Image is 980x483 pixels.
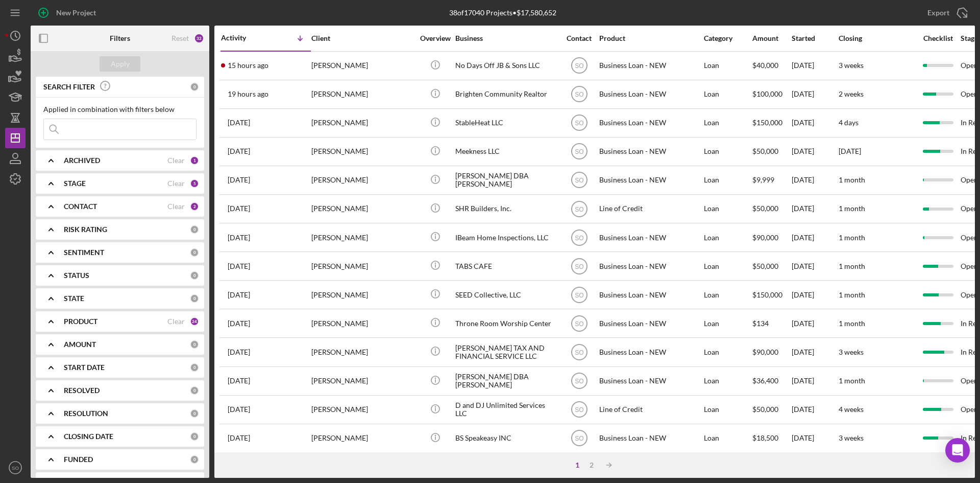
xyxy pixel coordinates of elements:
div: Loan [704,367,751,395]
text: SO [575,406,583,413]
div: 2 [584,461,599,469]
div: 1 [570,461,584,469]
time: 2025-08-07 18:39 [228,262,250,270]
div: Applied in combination with filters below [43,105,197,113]
text: SO [575,91,583,98]
text: SO [575,435,583,442]
div: Loan [704,138,751,165]
time: 2025-08-08 13:49 [228,176,250,184]
time: 4 days [839,118,859,127]
div: 0 [190,271,199,280]
time: 1 month [839,233,865,242]
time: 2025-08-03 22:43 [228,405,250,413]
div: Business Loan - NEW [599,367,701,395]
div: Apply [111,56,130,72]
button: New Project [31,3,106,23]
div: Throne Room Worship Center [455,310,557,337]
div: Brighten Community Realtor [455,81,557,108]
time: [DATE] [839,147,861,155]
div: [DATE] [792,109,838,136]
div: [DATE] [792,425,838,452]
div: 0 [190,294,199,303]
div: Loan [704,195,751,222]
div: 0 [190,363,199,372]
div: [PERSON_NAME] [311,195,413,222]
b: FUNDED [64,455,93,464]
div: Loan [704,224,751,251]
div: [DATE] [792,252,838,280]
div: $100,000 [752,81,791,108]
div: [PERSON_NAME] [311,138,413,165]
text: SO [575,177,583,184]
div: StableHeat LLC [455,109,557,136]
div: 0 [190,386,199,395]
div: $18,500 [752,425,791,452]
div: $150,000 [752,281,791,308]
div: Business Loan - NEW [599,310,701,337]
div: Loan [704,167,751,194]
div: Business Loan - NEW [599,167,701,194]
text: SO [575,349,583,356]
div: [DATE] [792,167,838,194]
div: Business [455,34,557,42]
div: [DATE] [792,338,838,365]
div: 2 [190,202,199,211]
div: TABS CAFE [455,252,557,280]
div: $90,000 [752,224,791,251]
b: AMOUNT [64,340,96,349]
b: Filters [110,34,130,42]
div: Loan [704,425,751,452]
div: Business Loan - NEW [599,52,701,79]
div: 1 [190,156,199,165]
b: STATE [64,294,84,303]
time: 1 month [839,262,865,270]
div: [DATE] [792,281,838,308]
b: RESOLVED [64,386,100,395]
div: Export [927,3,949,23]
div: 0 [190,82,199,91]
time: 2025-08-11 18:59 [228,90,268,98]
div: SEED Collective, LLC [455,281,557,308]
time: 2025-08-07 21:21 [228,234,250,242]
div: 0 [190,409,199,418]
div: IBeam Home Inspections, LLC [455,224,557,251]
div: Business Loan - NEW [599,338,701,365]
div: $50,000 [752,195,791,222]
div: BS Speakeasy INC [455,425,557,452]
time: 2025-08-11 05:55 [228,119,250,127]
div: Checklist [916,34,960,42]
div: D and DJ Unlimited Services LLC [455,396,557,423]
div: Loan [704,109,751,136]
div: [PERSON_NAME] [311,338,413,365]
div: [DATE] [792,195,838,222]
div: $9,999 [752,167,791,194]
div: Loan [704,52,751,79]
time: 2025-08-04 14:14 [228,377,250,385]
div: Loan [704,252,751,280]
time: 1 month [839,319,865,328]
b: SENTIMENT [64,248,104,257]
time: 1 month [839,175,865,184]
div: Line of Credit [599,396,701,423]
div: Category [704,34,751,42]
button: Export [917,3,975,23]
div: Business Loan - NEW [599,81,701,108]
time: 1 month [839,204,865,213]
div: [PERSON_NAME] [311,367,413,395]
div: [PERSON_NAME] [311,81,413,108]
button: SO [5,457,26,478]
b: RESOLUTION [64,409,108,418]
div: Amount [752,34,791,42]
div: [PERSON_NAME] [311,52,413,79]
div: 32 [194,33,204,43]
div: Business Loan - NEW [599,425,701,452]
b: SEARCH FILTER [43,83,95,91]
div: 0 [190,455,199,464]
div: Line of Credit [599,195,701,222]
div: $50,000 [752,396,791,423]
div: Business Loan - NEW [599,252,701,280]
div: Client [311,34,413,42]
div: No Days Off JB & Sons LLC [455,52,557,79]
b: RISK RATING [64,225,107,234]
b: CONTACT [64,202,97,211]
